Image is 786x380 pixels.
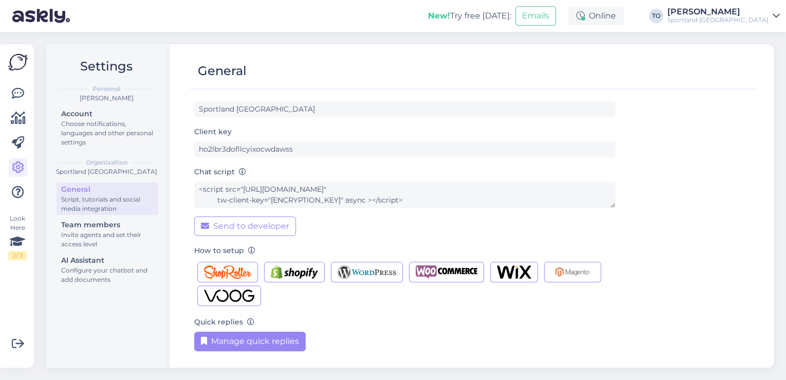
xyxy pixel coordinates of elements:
div: Script, tutorials and social media integration [61,195,154,213]
b: Personal [92,84,121,94]
div: Invite agents and set their access level [61,230,154,249]
div: Team members [61,220,154,230]
div: Configure your chatbot and add documents [61,266,154,284]
div: Sportland [GEOGRAPHIC_DATA] [54,167,158,176]
div: Online [568,7,624,25]
label: Client key [194,126,232,137]
div: AI Assistant [61,255,154,266]
div: General [61,184,154,195]
img: Askly Logo [8,52,28,72]
div: Sportland [GEOGRAPHIC_DATA] [667,16,769,24]
label: How to setup [194,245,255,256]
div: Account [61,108,154,119]
b: Organization [86,158,127,167]
div: 2 / 3 [8,251,27,260]
a: AI AssistantConfigure your chatbot and add documents [57,254,158,286]
label: Chat script [194,167,246,177]
textarea: <script src="[URL][DOMAIN_NAME]" tw-client-key="[ENCRYPTION_KEY]" async ></script> [194,182,615,208]
div: [PERSON_NAME] [54,94,158,103]
img: Shoproller [204,265,251,279]
a: AccountChoose notifications, languages and other personal settings [57,107,158,149]
button: Manage quick replies [194,332,306,351]
h2: Settings [54,57,158,76]
button: Send to developer [194,216,296,236]
a: [PERSON_NAME]Sportland [GEOGRAPHIC_DATA] [667,8,780,24]
a: Team membersInvite agents and set their access level [57,218,158,250]
div: [PERSON_NAME] [667,8,769,16]
b: New! [428,11,450,21]
button: Emails [515,6,556,26]
div: Choose notifications, languages and other personal settings [61,119,154,147]
img: Shopify [271,265,318,279]
img: Magento [551,265,594,279]
div: Look Here [8,214,27,260]
a: GeneralScript, tutorials and social media integration [57,183,158,215]
label: Quick replies [194,317,254,328]
input: ABC Corporation [194,101,615,117]
div: General [198,61,247,81]
div: Try free [DATE]: [428,10,511,22]
img: Wix [497,265,531,279]
div: TO [649,9,663,23]
img: Voog [204,289,254,302]
img: Woocommerce [416,265,477,279]
img: Wordpress [338,265,397,279]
